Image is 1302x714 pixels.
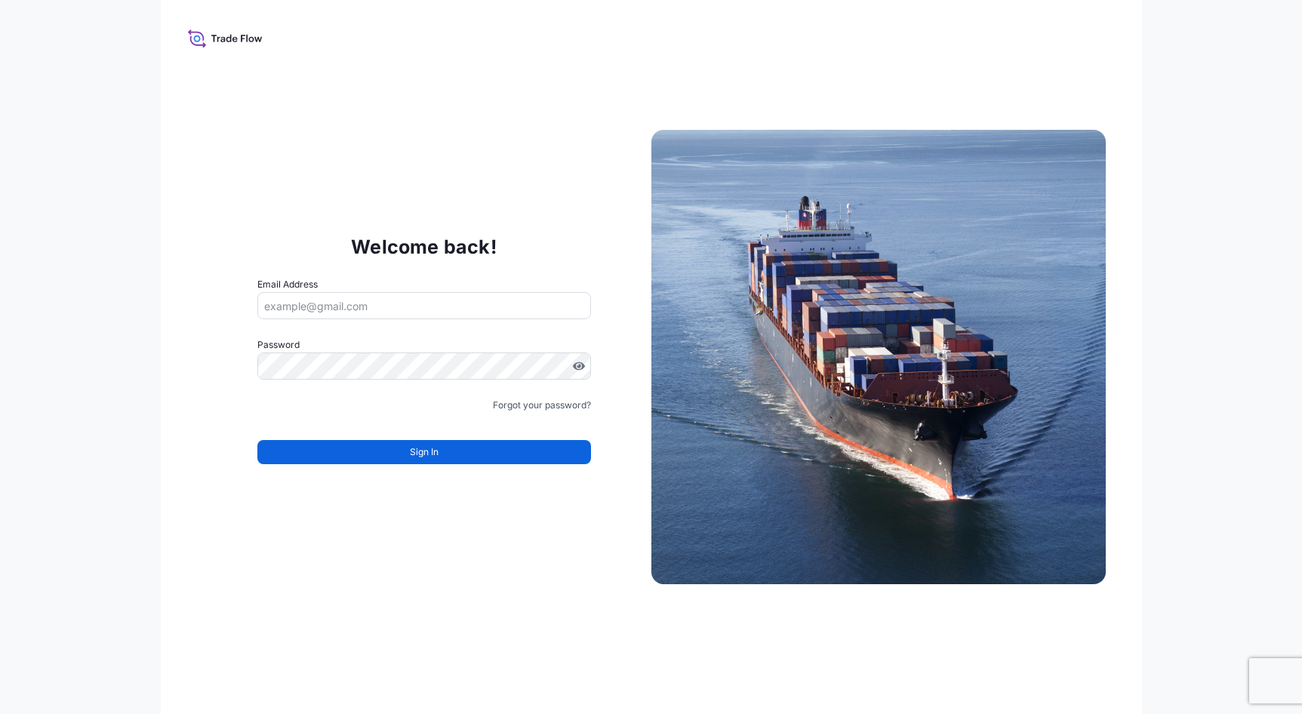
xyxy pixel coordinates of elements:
[257,277,318,292] label: Email Address
[651,130,1106,584] img: Ship illustration
[351,235,497,259] p: Welcome back!
[257,292,591,319] input: example@gmail.com
[257,337,591,352] label: Password
[573,360,585,372] button: Show password
[257,440,591,464] button: Sign In
[493,398,591,413] a: Forgot your password?
[410,445,439,460] span: Sign In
